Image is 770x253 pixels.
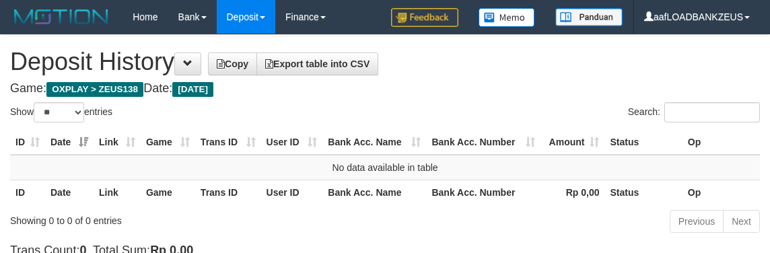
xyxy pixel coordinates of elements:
[10,209,311,227] div: Showing 0 to 0 of 0 entries
[208,52,257,75] a: Copy
[322,130,426,155] th: Bank Acc. Name: activate to sort column ascending
[426,180,540,205] th: Bank Acc. Number
[256,52,378,75] a: Export table into CSV
[172,82,213,97] span: [DATE]
[45,130,94,155] th: Date: activate to sort column ascending
[10,102,112,122] label: Show entries
[46,82,143,97] span: OXPLAY > ZEUS138
[141,130,195,155] th: Game: activate to sort column ascending
[604,180,682,205] th: Status
[10,130,45,155] th: ID: activate to sort column ascending
[10,7,112,27] img: MOTION_logo.png
[261,180,323,205] th: User ID
[628,102,760,122] label: Search:
[141,180,195,205] th: Game
[195,180,261,205] th: Trans ID
[604,130,682,155] th: Status
[682,180,760,205] th: Op
[45,180,94,205] th: Date
[566,187,600,198] strong: Rp 0,00
[682,130,760,155] th: Op
[540,130,605,155] th: Amount: activate to sort column ascending
[10,82,760,96] h4: Game: Date:
[94,180,141,205] th: Link
[723,210,760,233] a: Next
[10,155,760,180] td: No data available in table
[261,130,323,155] th: User ID: activate to sort column ascending
[94,130,141,155] th: Link: activate to sort column ascending
[265,59,370,69] span: Export table into CSV
[10,180,45,205] th: ID
[10,48,760,75] h1: Deposit History
[217,59,248,69] span: Copy
[555,8,623,26] img: panduan.png
[664,102,760,122] input: Search:
[391,8,458,27] img: Feedback.jpg
[322,180,426,205] th: Bank Acc. Name
[195,130,261,155] th: Trans ID: activate to sort column ascending
[670,210,724,233] a: Previous
[426,130,540,155] th: Bank Acc. Number: activate to sort column ascending
[479,8,535,27] img: Button%20Memo.svg
[34,102,84,122] select: Showentries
